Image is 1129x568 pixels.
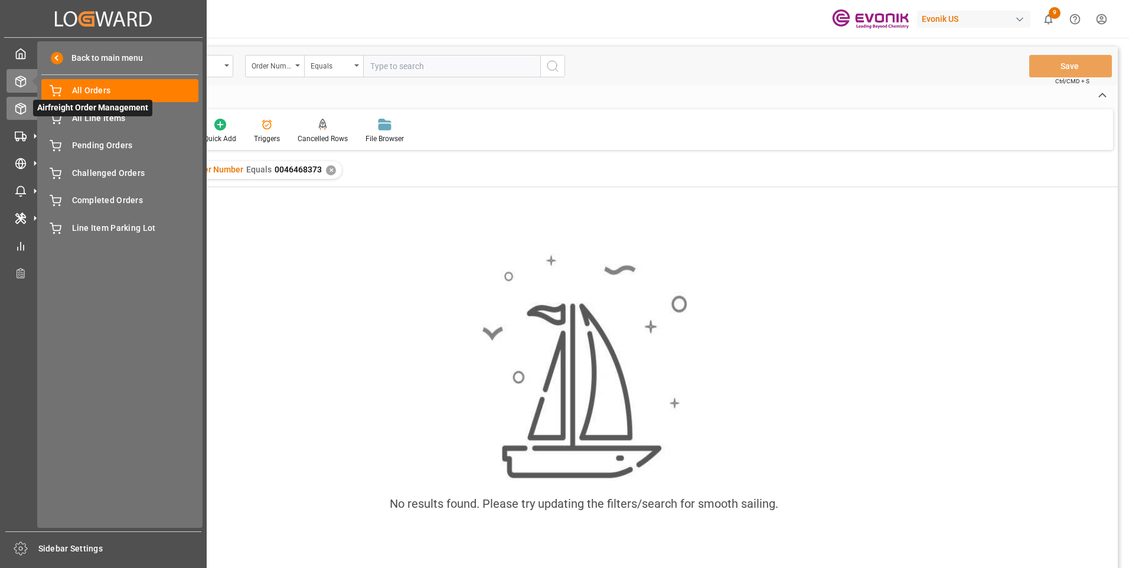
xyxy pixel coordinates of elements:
[917,8,1035,30] button: Evonik US
[63,52,143,64] span: Back to main menu
[41,216,198,239] a: Line Item Parking Lot
[41,161,198,184] a: Challenged Orders
[246,165,272,174] span: Equals
[6,234,200,257] a: My Reports
[41,134,198,157] a: Pending Orders
[41,79,198,102] a: All Orders
[481,253,687,481] img: smooth_sailing.jpeg
[304,55,363,77] button: open menu
[190,165,243,174] span: Order Number
[275,165,322,174] span: 0046468373
[72,84,199,97] span: All Orders
[72,139,199,152] span: Pending Orders
[326,165,336,175] div: ✕
[72,222,199,234] span: Line Item Parking Lot
[41,106,198,129] a: All Line Items
[311,58,351,71] div: Equals
[252,58,292,71] div: Order Number
[1049,7,1061,19] span: 9
[390,495,778,512] div: No results found. Please try updating the filters/search for smooth sailing.
[1055,77,1089,86] span: Ctrl/CMD + S
[245,55,304,77] button: open menu
[72,194,199,207] span: Completed Orders
[366,133,404,144] div: File Browser
[33,100,152,116] span: Airfreight Order Management
[204,133,236,144] div: Quick Add
[1035,6,1062,32] button: show 9 new notifications
[6,262,200,285] a: Transport Planner
[832,9,909,30] img: Evonik-brand-mark-Deep-Purple-RGB.jpeg_1700498283.jpeg
[254,133,280,144] div: Triggers
[1029,55,1112,77] button: Save
[72,112,199,125] span: All Line Items
[72,167,199,179] span: Challenged Orders
[298,133,348,144] div: Cancelled Rows
[38,543,202,555] span: Sidebar Settings
[1062,6,1088,32] button: Help Center
[917,11,1030,28] div: Evonik US
[540,55,565,77] button: search button
[363,55,540,77] input: Type to search
[41,189,198,212] a: Completed Orders
[6,42,200,65] a: My Cockpit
